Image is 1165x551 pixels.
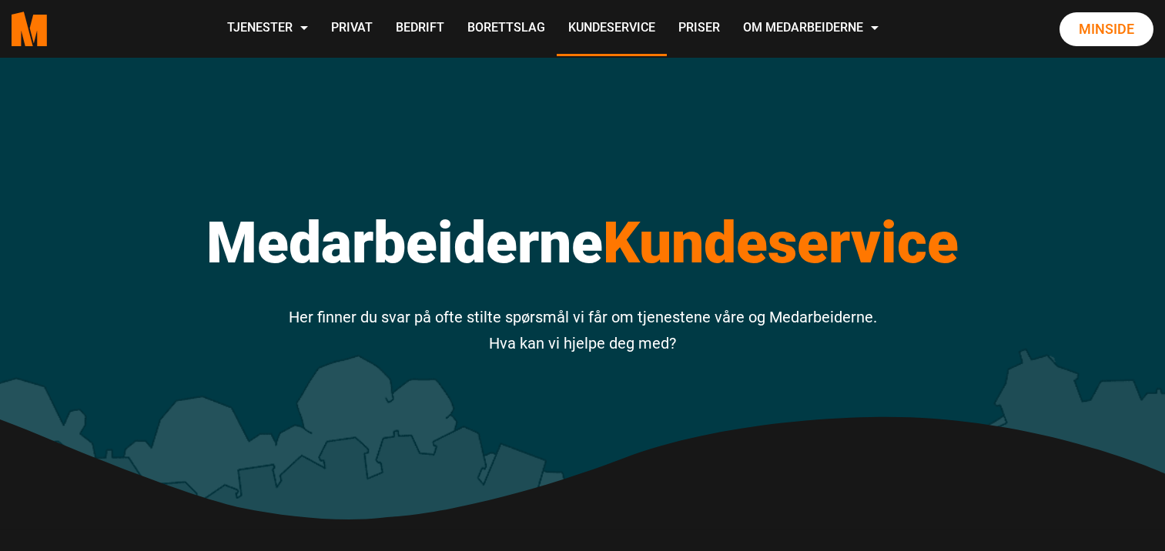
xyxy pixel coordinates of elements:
p: Her finner du svar på ofte stilte spørsmål vi får om tjenestene våre og Medarbeiderne. Hva kan vi... [121,304,1045,356]
h1: Medarbeiderne [121,208,1045,277]
a: Kundeservice [557,2,667,56]
span: Kundeservice [603,209,959,276]
a: Priser [667,2,731,56]
a: Tjenester [216,2,320,56]
a: Privat [320,2,384,56]
a: Bedrift [384,2,456,56]
a: Minside [1060,12,1153,46]
a: Om Medarbeiderne [731,2,890,56]
a: Borettslag [456,2,557,56]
